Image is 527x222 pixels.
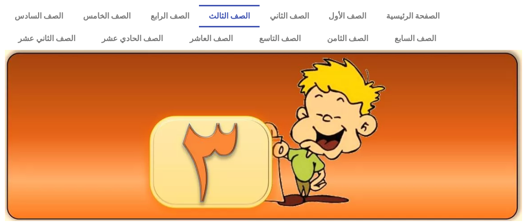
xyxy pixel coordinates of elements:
[260,5,319,27] a: الصف الثاني
[246,27,314,50] a: الصف التاسع
[88,27,176,50] a: الصف الحادي عشر
[176,27,245,50] a: الصف العاشر
[5,5,73,27] a: الصف السادس
[376,5,450,27] a: الصفحة الرئيسية
[381,27,449,50] a: الصف السابع
[199,5,260,27] a: الصف الثالث
[140,5,199,27] a: الصف الرابع
[73,5,141,27] a: الصف الخامس
[319,5,376,27] a: الصف الأول
[5,27,88,50] a: الصف الثاني عشر
[314,27,381,50] a: الصف الثامن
